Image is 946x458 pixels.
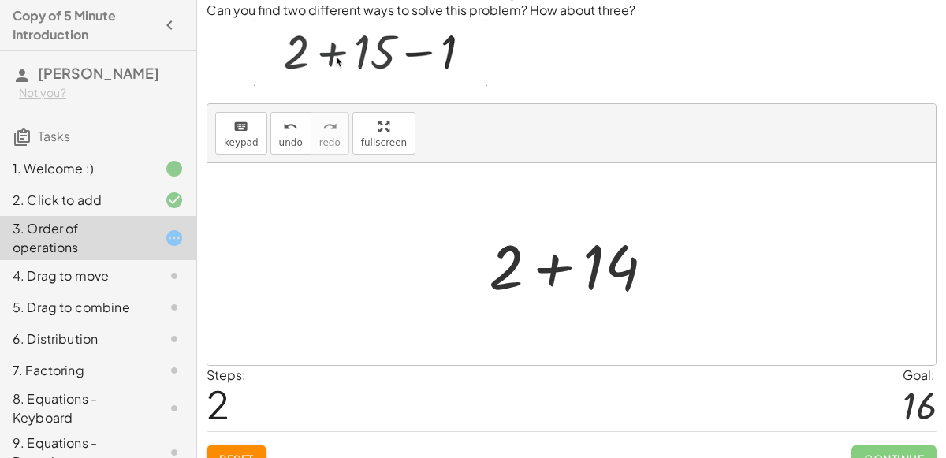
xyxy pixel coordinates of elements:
[165,399,184,418] i: Task not started.
[215,112,267,155] button: keyboardkeypad
[13,219,140,257] div: 3. Order of operations
[13,191,140,210] div: 2. Click to add
[903,366,937,385] div: Goal:
[279,137,303,148] span: undo
[283,117,298,136] i: undo
[361,137,407,148] span: fullscreen
[13,6,155,44] h4: Copy of 5 Minute Introduction
[165,229,184,248] i: Task started.
[165,191,184,210] i: Task finished and correct.
[19,85,184,101] div: Not you?
[207,367,246,383] label: Steps:
[254,20,487,86] img: c98fd760e6ed093c10ccf3c4ca28a3dcde0f4c7a2f3786375f60a510364f4df2.gif
[13,298,140,317] div: 5. Drag to combine
[13,361,140,380] div: 7. Factoring
[207,2,937,20] p: Can you find two different ways to solve this problem? How about three?
[13,330,140,348] div: 6. Distribution
[311,112,349,155] button: redoredo
[13,389,140,427] div: 8. Equations - Keyboard
[38,128,70,144] span: Tasks
[165,159,184,178] i: Task finished.
[207,380,229,428] span: 2
[233,117,248,136] i: keyboard
[38,64,159,82] span: [PERSON_NAME]
[319,137,341,148] span: redo
[13,266,140,285] div: 4. Drag to move
[270,112,311,155] button: undoundo
[322,117,337,136] i: redo
[165,361,184,380] i: Task not started.
[13,159,140,178] div: 1. Welcome :)
[165,298,184,317] i: Task not started.
[165,266,184,285] i: Task not started.
[352,112,415,155] button: fullscreen
[224,137,259,148] span: keypad
[165,330,184,348] i: Task not started.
